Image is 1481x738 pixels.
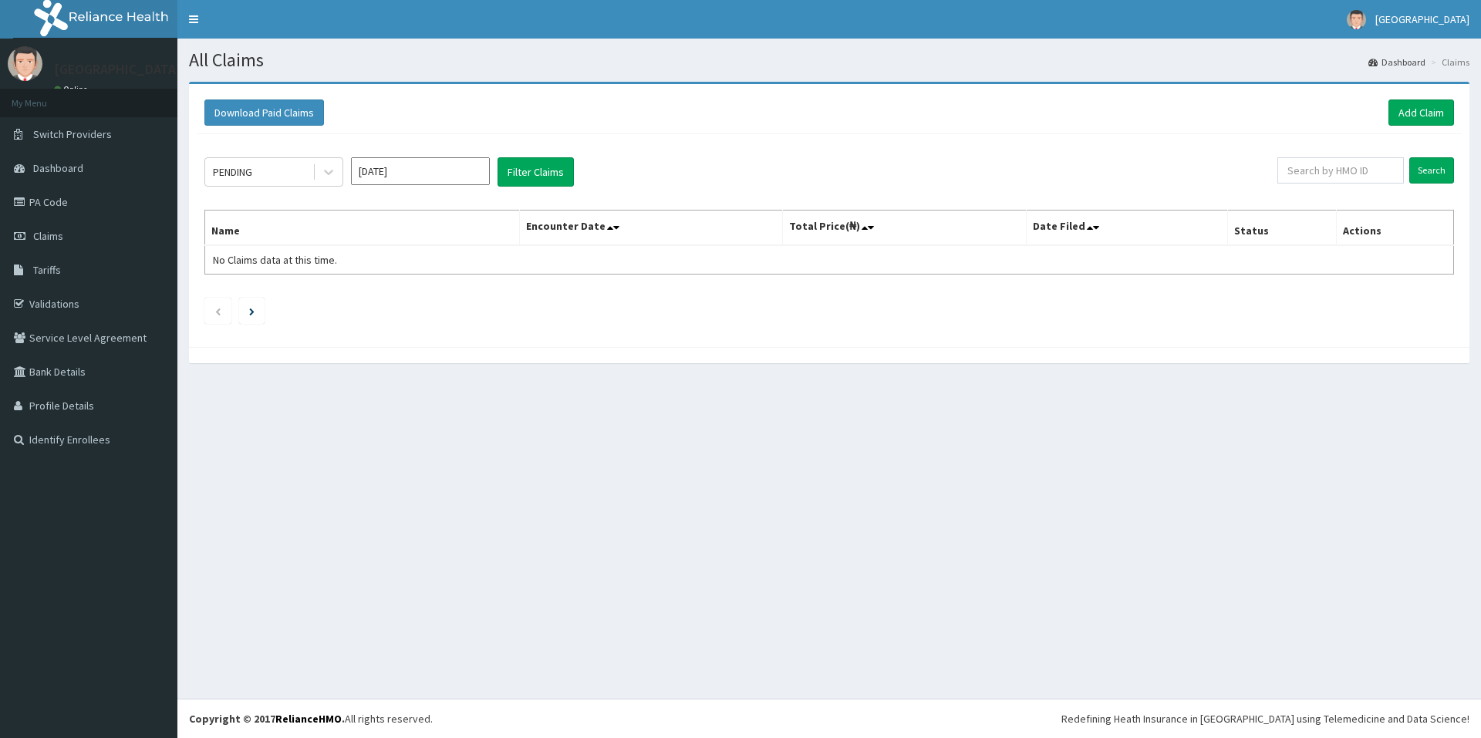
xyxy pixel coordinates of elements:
th: Encounter Date [519,211,782,246]
div: PENDING [213,164,252,180]
span: No Claims data at this time. [213,253,337,267]
th: Status [1227,211,1336,246]
span: Dashboard [33,161,83,175]
span: Switch Providers [33,127,112,141]
h1: All Claims [189,50,1469,70]
button: Filter Claims [498,157,574,187]
span: Claims [33,229,63,243]
img: User Image [1347,10,1366,29]
span: [GEOGRAPHIC_DATA] [1375,12,1469,26]
a: Online [54,84,91,95]
a: Next page [249,304,255,318]
button: Download Paid Claims [204,99,324,126]
strong: Copyright © 2017 . [189,712,345,726]
img: User Image [8,46,42,81]
footer: All rights reserved. [177,699,1481,738]
p: [GEOGRAPHIC_DATA] [54,62,181,76]
input: Search by HMO ID [1277,157,1404,184]
li: Claims [1427,56,1469,69]
th: Name [205,211,520,246]
a: Dashboard [1368,56,1425,69]
th: Total Price(₦) [782,211,1026,246]
a: Add Claim [1388,99,1454,126]
th: Date Filed [1026,211,1227,246]
input: Search [1409,157,1454,184]
a: Previous page [214,304,221,318]
a: RelianceHMO [275,712,342,726]
span: Tariffs [33,263,61,277]
th: Actions [1336,211,1453,246]
input: Select Month and Year [351,157,490,185]
div: Redefining Heath Insurance in [GEOGRAPHIC_DATA] using Telemedicine and Data Science! [1061,711,1469,726]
